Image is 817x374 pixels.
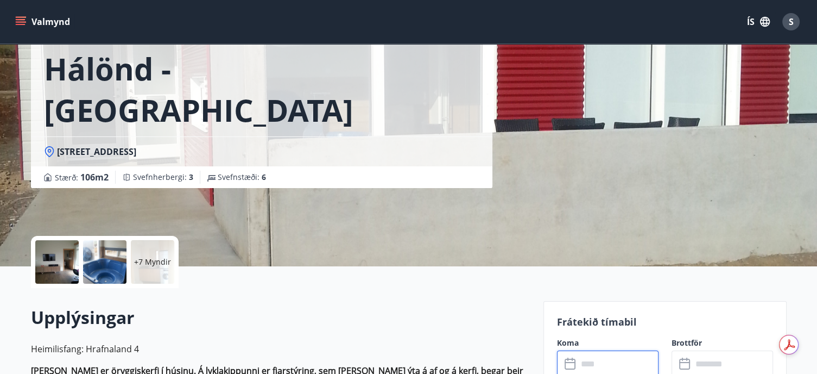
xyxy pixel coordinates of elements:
p: Heimilisfang: Hrafnaland 4 [31,342,530,356]
span: [STREET_ADDRESS] [57,146,136,158]
p: +7 Myndir [134,257,171,267]
label: Brottför [672,338,773,348]
span: Svefnstæði : [218,172,266,183]
span: 6 [262,172,266,182]
span: Stærð : [55,171,109,184]
span: Svefnherbergi : [133,172,193,183]
span: 106 m2 [80,171,109,183]
span: S [789,16,794,28]
button: ÍS [741,12,776,32]
button: S [778,9,804,35]
label: Koma [557,338,658,348]
h2: Upplýsingar [31,306,530,329]
p: Frátekið tímabil [557,315,773,329]
h1: Hálönd - [GEOGRAPHIC_DATA] [44,48,479,130]
button: menu [13,12,74,32]
span: 3 [189,172,193,182]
